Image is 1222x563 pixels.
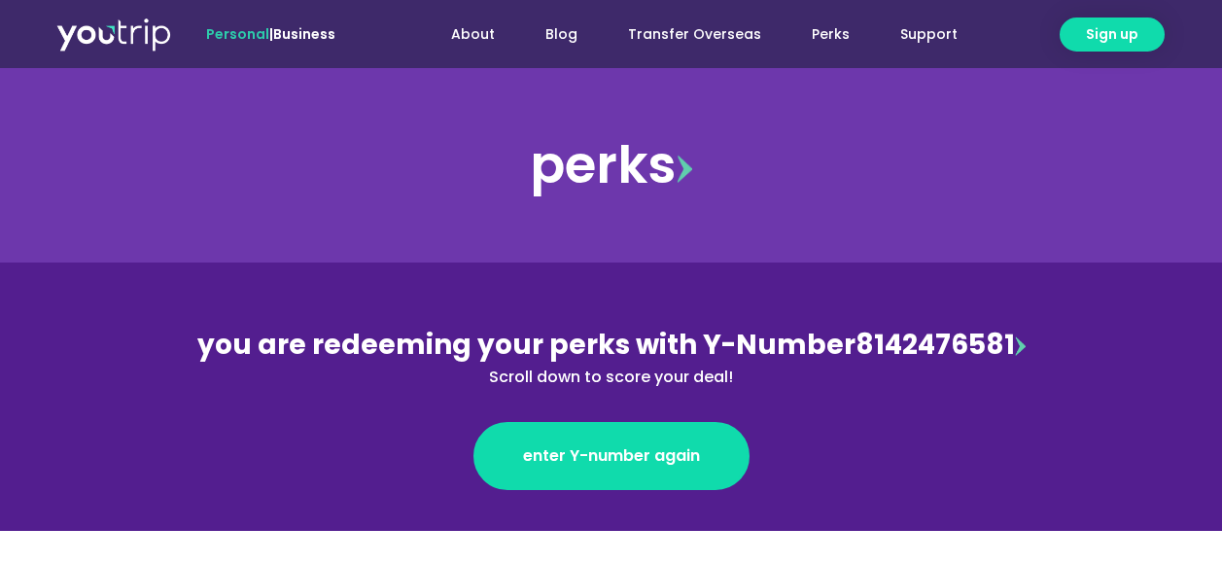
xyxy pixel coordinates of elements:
div: 8142476581 [190,325,1033,389]
a: About [426,17,520,53]
a: Business [273,24,335,44]
a: Transfer Overseas [603,17,786,53]
span: | [206,24,335,44]
nav: Menu [388,17,983,53]
a: enter Y-number again [473,422,750,490]
a: Support [875,17,983,53]
span: Personal [206,24,269,44]
a: Blog [520,17,603,53]
a: Perks [786,17,875,53]
a: Sign up [1060,18,1165,52]
span: Sign up [1086,24,1138,45]
div: Scroll down to score your deal! [190,366,1033,389]
span: enter Y-number again [523,444,700,468]
span: you are redeeming your perks with Y-Number [197,326,855,364]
